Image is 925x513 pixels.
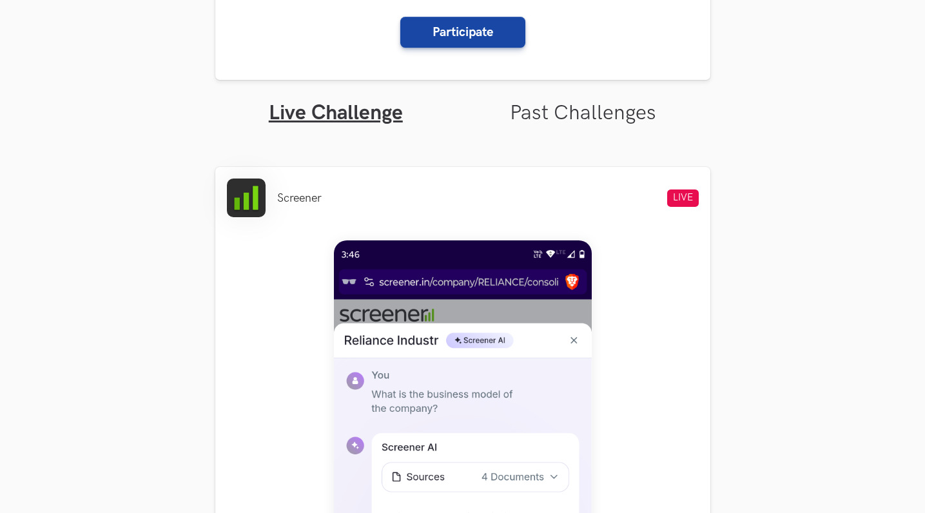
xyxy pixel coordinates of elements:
span: LIVE [667,189,699,207]
ul: Tabs Interface [215,80,710,126]
a: Live Challenge [269,101,403,126]
li: Screener [277,191,322,205]
a: Past Challenges [510,101,656,126]
button: Participate [400,17,525,48]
